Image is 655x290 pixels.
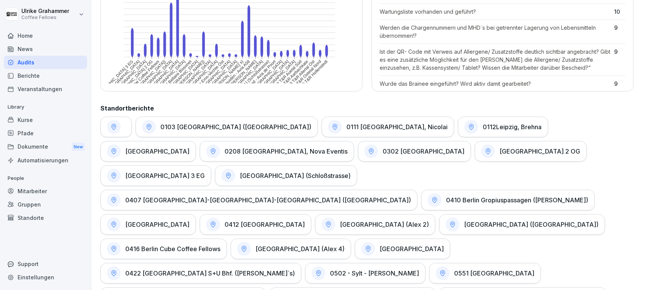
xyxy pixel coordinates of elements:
a: News [4,42,87,56]
a: 0502 - Sylt - [PERSON_NAME] [305,263,425,284]
a: 0407 [GEOGRAPHIC_DATA]-[GEOGRAPHIC_DATA]-[GEOGRAPHIC_DATA] ([GEOGRAPHIC_DATA]) [100,190,417,210]
a: Veranstaltungen [4,82,87,96]
a: 0412 [GEOGRAPHIC_DATA] [200,214,311,235]
h1: [GEOGRAPHIC_DATA] [125,147,189,155]
h1: 0103 [GEOGRAPHIC_DATA] ([GEOGRAPHIC_DATA]) [160,123,311,131]
text: 0804 - [GEOGRAPHIC_DATA] [221,59,264,103]
div: Support [4,257,87,271]
a: Standorte [4,211,87,224]
p: Ulrike Grahammer [21,8,69,14]
div: Dokumente [4,140,87,154]
a: [GEOGRAPHIC_DATA] (Schloßstrasse) [215,165,357,186]
a: Gruppen [4,198,87,211]
a: [GEOGRAPHIC_DATA] [100,214,196,235]
p: People [4,172,87,184]
p: Ist der QR- Code mit Verweis auf Allergene/ Zusatzstoffe deutlich sichtbar angebracht? Gibt es ei... [380,48,610,72]
text: 0412 [GEOGRAPHIC_DATA] [177,59,218,101]
h1: 0407 [GEOGRAPHIC_DATA]-[GEOGRAPHIC_DATA]-[GEOGRAPHIC_DATA] ([GEOGRAPHIC_DATA]) [125,196,411,204]
h1: [GEOGRAPHIC_DATA] [380,245,444,253]
a: Pfade [4,127,87,140]
h1: 0410 Berlin Gropiuspassagen ([PERSON_NAME]) [446,196,588,204]
text: 0872 - [GEOGRAPHIC_DATA] [136,59,180,103]
p: 9 [614,48,626,72]
h1: [GEOGRAPHIC_DATA] 2 OG [500,147,580,155]
text: [GEOGRAPHIC_DATA] 2 OG [112,59,154,101]
a: [GEOGRAPHIC_DATA] [355,239,450,259]
p: Coffee Fellows [21,15,69,20]
a: [GEOGRAPHIC_DATA] (Alex 2) [315,214,435,235]
h1: 0422 [GEOGRAPHIC_DATA] S+U Bhf. ([PERSON_NAME]´s) [125,269,295,277]
a: 0302 [GEOGRAPHIC_DATA] [358,141,471,162]
a: Einstellungen [4,271,87,284]
h1: 0502 - Sylt - [PERSON_NAME] [330,269,419,277]
text: 1821 T&R Ostetal Nord [288,59,322,93]
a: 0208 [GEOGRAPHIC_DATA], Nova Eventis [200,141,354,162]
text: 1766 Raststätte Ems-Vechte Ost [179,59,225,105]
text: [GEOGRAPHIC_DATA] [152,59,186,93]
h1: 0412 [GEOGRAPHIC_DATA] [225,221,305,228]
h1: [GEOGRAPHIC_DATA] 3 EG [125,172,205,179]
text: Arnemuiden - Avia A58 [218,59,251,92]
p: Wurde das Brainee eingeführt? Wird aktiv damit gearbeitet? [380,80,610,88]
h1: 0208 [GEOGRAPHIC_DATA], Nova Eventis [225,147,348,155]
a: 0416 Berlin Cube Coffee Fellows [100,239,227,259]
div: New [72,143,85,151]
h1: 0416 Berlin Cube Coffee Fellows [125,245,220,253]
p: Wartungsliste vorhanden und geführt? [380,8,610,16]
a: 0551 [GEOGRAPHIC_DATA] [429,263,541,284]
a: Home [4,29,87,42]
a: 0112Leipzig, Brehna [458,117,548,137]
h1: [GEOGRAPHIC_DATA] (Alex 4) [256,245,344,253]
a: Berichte [4,69,87,82]
h1: [GEOGRAPHIC_DATA] (Schloßstrasse) [240,172,351,179]
p: Werden die Chargennummern und MHD`s bei getrennter Lagerung von Lebensmitteln übernommen!? [380,24,610,40]
a: DokumenteNew [4,140,87,154]
a: 0410 Berlin Gropiuspassagen ([PERSON_NAME]) [421,190,595,210]
h1: [GEOGRAPHIC_DATA] ([GEOGRAPHIC_DATA]) [464,221,598,228]
h1: [GEOGRAPHIC_DATA] [125,221,189,228]
a: [GEOGRAPHIC_DATA] ([GEOGRAPHIC_DATA]) [439,214,605,235]
text: 0416 Berlin Cube Coffee Fellows [113,59,160,106]
text: 1852 T&R Aarbachkate [275,59,309,93]
a: 0422 [GEOGRAPHIC_DATA] S+U Bhf. ([PERSON_NAME]´s) [100,263,301,284]
p: Library [4,101,87,113]
text: [GEOGRAPHIC_DATA] 3 EG [92,59,134,101]
a: [GEOGRAPHIC_DATA] 3 EG [100,165,211,186]
p: 10 [614,8,626,16]
text: 1746 T&R Hollenstedt [297,59,329,91]
p: 9 [614,80,626,88]
h1: 0112Leipzig, Brehna [483,123,542,131]
text: Soest - [PERSON_NAME] [220,59,257,97]
a: Kurse [4,113,87,127]
h1: [GEOGRAPHIC_DATA] (Alex 2) [340,221,429,228]
text: 1812 T&R Auetal Süd [271,59,303,91]
h1: 0302 [GEOGRAPHIC_DATA] [383,147,464,155]
h1: 0551 [GEOGRAPHIC_DATA] [454,269,534,277]
a: [GEOGRAPHIC_DATA] (Alex 4) [231,239,351,259]
a: Mitarbeiter [4,184,87,198]
p: 9 [614,24,626,40]
a: 0103 [GEOGRAPHIC_DATA] ([GEOGRAPHIC_DATA]) [136,117,318,137]
a: [GEOGRAPHIC_DATA] 2 OG [475,141,587,162]
h2: Standortberichte [100,104,634,113]
a: 0111 [GEOGRAPHIC_DATA], Nicolai [322,117,454,137]
text: Rilland - Avia de Poort [244,59,277,91]
text: 1743 T&R Allertal Ost [284,59,316,91]
h1: 0111 [GEOGRAPHIC_DATA], Nicolai [346,123,448,131]
text: [GEOGRAPHIC_DATA] [113,59,147,93]
a: [GEOGRAPHIC_DATA] [100,141,196,162]
a: Audits [4,56,87,69]
a: Automatisierungen [4,154,87,167]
